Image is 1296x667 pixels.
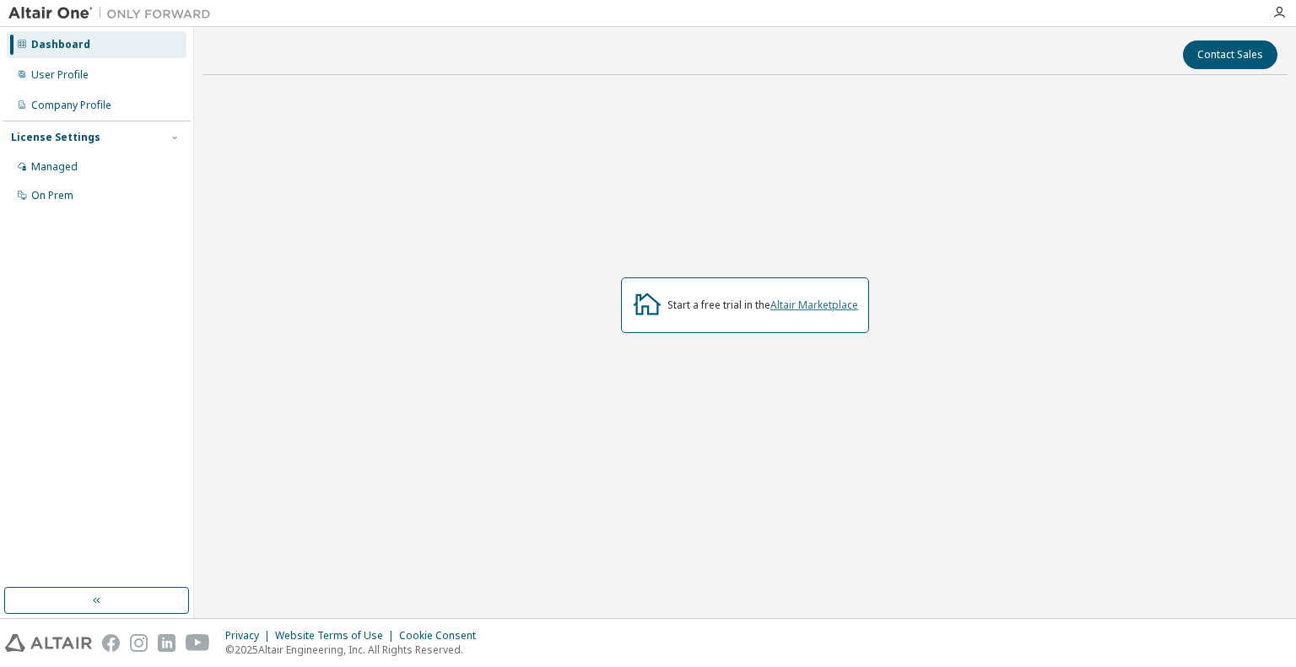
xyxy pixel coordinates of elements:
img: facebook.svg [102,634,120,652]
div: Company Profile [31,99,111,112]
div: On Prem [31,189,73,202]
button: Contact Sales [1183,40,1277,69]
a: Altair Marketplace [770,298,858,312]
img: Altair One [8,5,219,22]
div: License Settings [11,131,100,144]
img: instagram.svg [130,634,148,652]
div: Managed [31,160,78,174]
p: © 2025 Altair Engineering, Inc. All Rights Reserved. [225,643,486,657]
div: Start a free trial in the [667,299,858,312]
div: Dashboard [31,38,90,51]
div: Privacy [225,629,275,643]
div: User Profile [31,68,89,82]
div: Website Terms of Use [275,629,399,643]
img: altair_logo.svg [5,634,92,652]
img: youtube.svg [186,634,210,652]
div: Cookie Consent [399,629,486,643]
img: linkedin.svg [158,634,175,652]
